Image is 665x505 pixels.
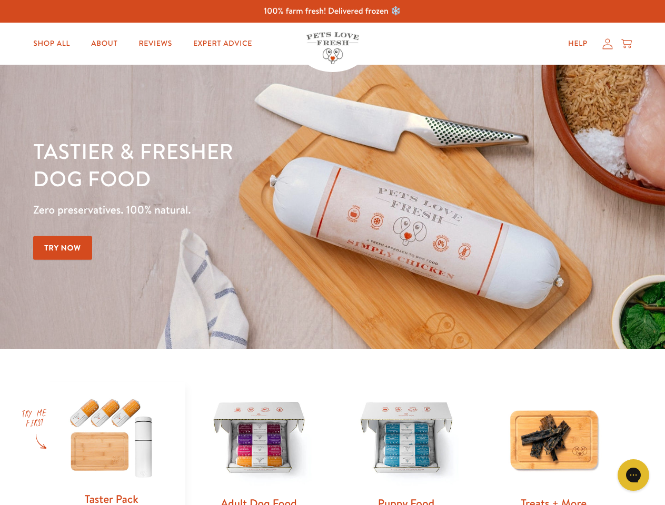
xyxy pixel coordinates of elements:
[306,32,359,64] img: Pets Love Fresh
[25,33,78,54] a: Shop All
[33,200,432,219] p: Zero preservatives. 100% natural.
[185,33,261,54] a: Expert Advice
[33,236,92,260] a: Try Now
[612,456,654,494] iframe: Gorgias live chat messenger
[560,33,596,54] a: Help
[33,137,432,192] h1: Tastier & fresher dog food
[130,33,180,54] a: Reviews
[83,33,126,54] a: About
